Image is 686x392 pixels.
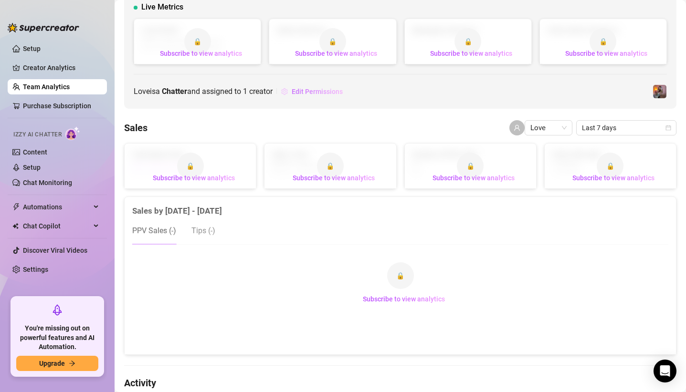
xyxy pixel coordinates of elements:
[184,28,211,55] div: 🔒
[565,50,647,57] span: Subscribe to view analytics
[317,153,344,179] div: 🔒
[16,324,98,352] span: You're missing out on powerful features and AI Automation.
[145,170,243,186] button: Subscribe to view analytics
[152,46,250,61] button: Subscribe to view analytics
[514,124,520,131] span: user
[23,164,41,171] a: Setup
[153,174,235,182] span: Subscribe to view analytics
[23,83,70,91] a: Team Analytics
[23,218,91,234] span: Chat Copilot
[23,266,48,273] a: Settings
[69,360,75,367] span: arrow-right
[295,50,377,57] span: Subscribe to view analytics
[281,88,288,95] span: setting
[558,46,655,61] button: Subscribe to view analytics
[23,98,99,113] a: Purchase Subscription
[430,50,512,57] span: Subscribe to view analytics
[124,121,148,134] h4: Sales
[12,223,19,229] img: Chat Copilot
[52,304,63,316] span: rocket
[355,291,453,307] button: Subscribe to view analytics
[363,295,445,303] span: Subscribe to view analytics
[162,87,187,96] b: Chatter
[23,45,41,52] a: Setup
[319,28,346,55] div: 🔒
[387,262,414,289] div: 🔒
[23,199,91,215] span: Automations
[582,121,671,135] span: Last 7 days
[160,50,242,57] span: Subscribe to view analytics
[653,85,666,98] img: Alexus
[65,126,80,140] img: AI Chatter
[287,46,385,61] button: Subscribe to view analytics
[8,23,79,32] img: logo-BBDzfeDw.svg
[23,247,87,254] a: Discover Viral Videos
[177,153,204,179] div: 🔒
[12,203,20,211] span: thunderbolt
[665,125,671,131] span: calendar
[597,153,623,179] div: 🔒
[590,28,616,55] div: 🔒
[243,87,247,96] span: 1
[654,360,676,382] div: Open Intercom Messenger
[134,85,273,97] span: Love is a and assigned to creator
[454,28,481,55] div: 🔒
[124,376,676,390] h4: Activity
[292,88,343,95] span: Edit Permissions
[293,174,375,182] span: Subscribe to view analytics
[23,179,72,186] a: Chat Monitoring
[572,174,654,182] span: Subscribe to view analytics
[457,153,484,179] div: 🔒
[433,174,515,182] span: Subscribe to view analytics
[23,148,47,156] a: Content
[16,356,98,371] button: Upgradearrow-right
[285,170,382,186] button: Subscribe to view analytics
[39,360,65,367] span: Upgrade
[422,46,520,61] button: Subscribe to view analytics
[23,60,99,75] a: Creator Analytics
[281,84,343,99] button: Edit Permissions
[141,1,183,13] span: Live Metrics
[565,170,662,186] button: Subscribe to view analytics
[13,130,62,139] span: Izzy AI Chatter
[425,170,522,186] button: Subscribe to view analytics
[530,121,567,135] span: Love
